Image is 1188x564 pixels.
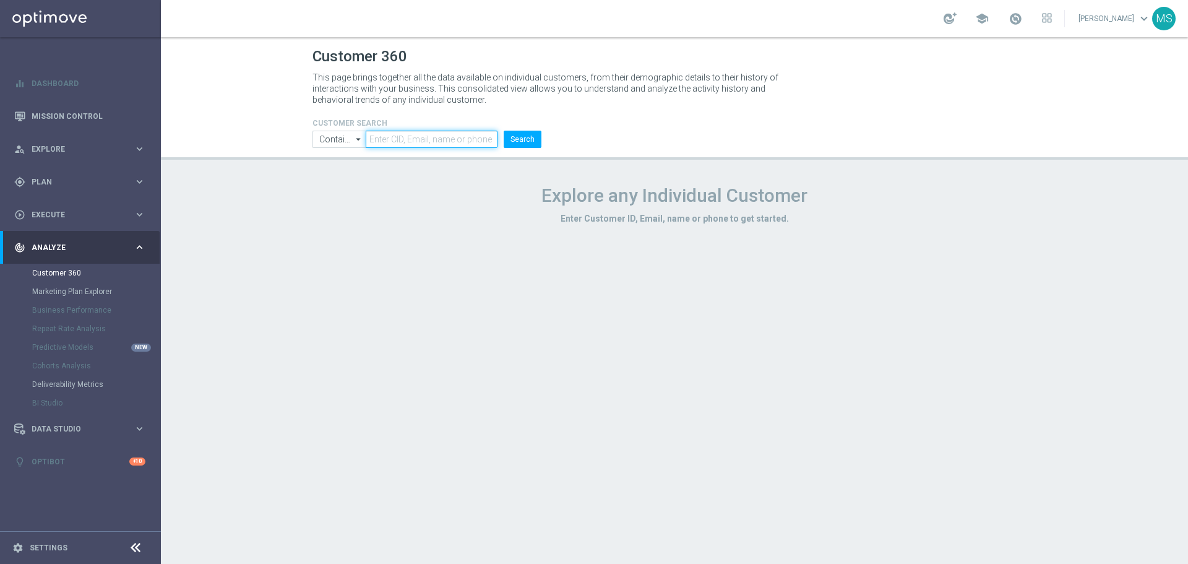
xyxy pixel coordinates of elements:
div: Customer 360 [32,264,160,282]
a: Mission Control [32,100,145,132]
div: Plan [14,176,134,188]
span: Plan [32,178,134,186]
div: Analyze [14,242,134,253]
i: keyboard_arrow_right [134,176,145,188]
a: Optibot [32,445,129,478]
i: arrow_drop_down [353,131,365,147]
a: Marketing Plan Explorer [32,287,129,297]
h1: Customer 360 [312,48,1036,66]
input: Enter CID, Email, name or phone [366,131,497,148]
button: Data Studio keyboard_arrow_right [14,424,146,434]
button: equalizer Dashboard [14,79,146,89]
i: person_search [14,144,25,155]
button: lightbulb Optibot +10 [14,457,146,467]
h3: Enter Customer ID, Email, name or phone to get started. [312,213,1036,224]
button: gps_fixed Plan keyboard_arrow_right [14,177,146,187]
div: Data Studio [14,423,134,435]
button: track_changes Analyze keyboard_arrow_right [14,243,146,253]
span: Analyze [32,244,134,251]
a: Deliverability Metrics [32,380,129,389]
div: BI Studio [32,394,160,412]
i: equalizer [14,78,25,89]
a: Customer 360 [32,268,129,278]
i: track_changes [14,242,25,253]
div: MS [1152,7,1176,30]
span: keyboard_arrow_down [1137,12,1151,25]
button: Search [504,131,541,148]
h1: Explore any Individual Customer [312,184,1036,207]
div: Deliverability Metrics [32,375,160,394]
button: person_search Explore keyboard_arrow_right [14,144,146,154]
i: settings [12,542,24,553]
div: Execute [14,209,134,220]
div: Optibot [14,445,145,478]
i: keyboard_arrow_right [134,209,145,220]
i: play_circle_outline [14,209,25,220]
div: Repeat Rate Analysis [32,319,160,338]
span: Execute [32,211,134,219]
span: school [975,12,989,25]
button: Mission Control [14,111,146,121]
div: Mission Control [14,100,145,132]
button: play_circle_outline Execute keyboard_arrow_right [14,210,146,220]
div: Business Performance [32,301,160,319]
span: Explore [32,145,134,153]
input: Contains [312,131,366,148]
i: lightbulb [14,456,25,467]
i: keyboard_arrow_right [134,241,145,253]
div: Dashboard [14,67,145,100]
i: gps_fixed [14,176,25,188]
span: Data Studio [32,425,134,433]
a: Settings [30,544,67,552]
div: NEW [131,344,151,352]
a: [PERSON_NAME]keyboard_arrow_down [1077,9,1152,28]
div: Predictive Models [32,338,160,357]
div: Cohorts Analysis [32,357,160,375]
h4: CUSTOMER SEARCH [312,119,541,128]
i: keyboard_arrow_right [134,423,145,435]
p: This page brings together all the data available on individual customers, from their demographic ... [312,72,789,105]
i: keyboard_arrow_right [134,143,145,155]
div: +10 [129,458,145,466]
div: Explore [14,144,134,155]
a: Dashboard [32,67,145,100]
div: Marketing Plan Explorer [32,282,160,301]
